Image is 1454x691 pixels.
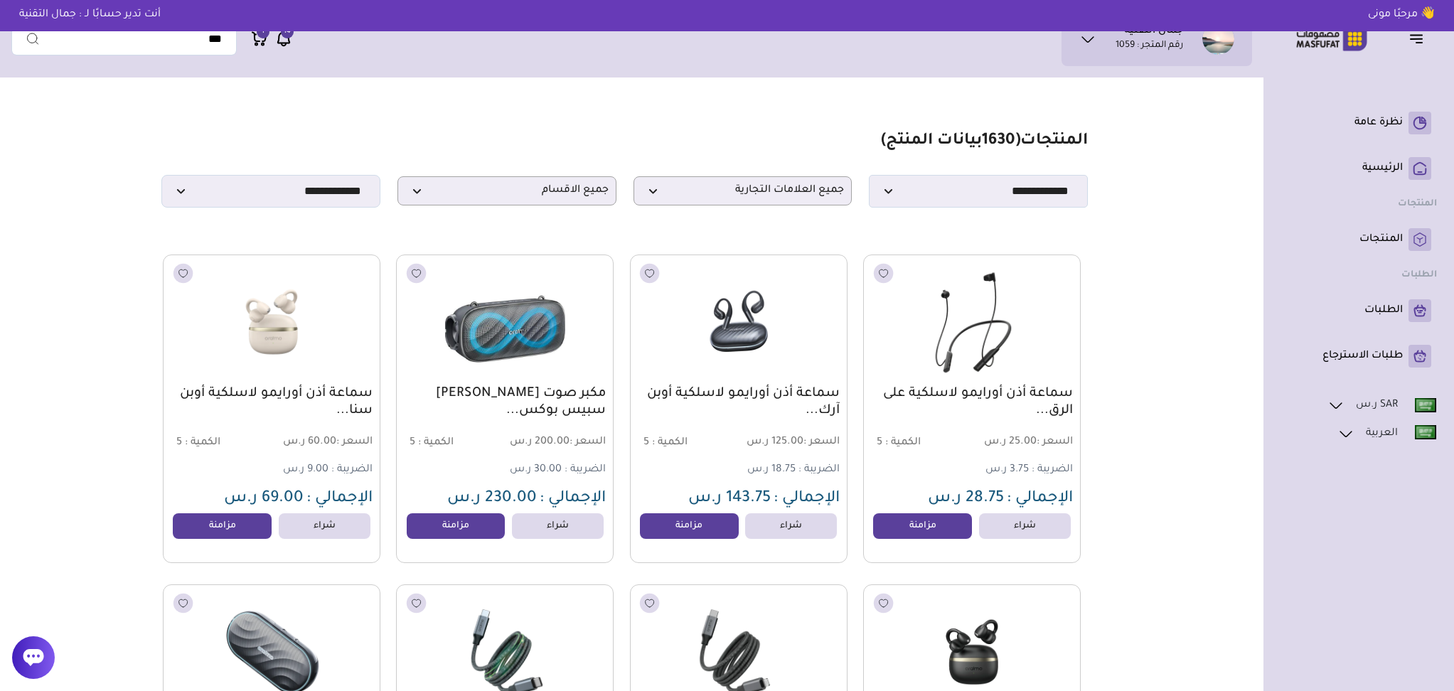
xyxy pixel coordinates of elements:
a: سماعة أذن أورايمو لاسلكية على الرق... [871,385,1073,419]
a: مزامنة [873,513,972,539]
span: 18.75 ر.س [747,464,796,476]
img: جمال التقنية [1202,23,1234,55]
span: الضريبة : [1032,464,1073,476]
a: شراء [512,513,604,539]
span: الكمية : [185,437,220,449]
span: الإجمالي : [306,491,373,508]
a: 14 [275,30,292,48]
span: 25.00 ر.س [973,436,1073,449]
span: 14 [284,26,291,38]
p: أنت تدير حسابًا لـ : جمال التقنية [9,7,171,23]
span: الإجمالي : [1007,491,1073,508]
span: الضريبة : [331,464,373,476]
span: الكمية : [885,437,921,449]
span: 1630 [982,133,1015,150]
img: 2025-09-10-68c1aa3f1323b.png [405,262,605,382]
a: مزامنة [407,513,506,539]
p: رقم المتجر : 1059 [1116,39,1183,53]
img: Eng [1415,398,1436,412]
span: 1 [262,26,264,38]
p: طلبات الاسترجاع [1322,349,1403,363]
img: 20250910151406478685.png [171,262,372,382]
a: العربية [1337,424,1437,443]
a: المنتجات [1286,228,1431,251]
p: المنتجات [1359,232,1403,247]
span: جميع الاقسام [405,184,609,198]
a: طلبات الاسترجاع [1286,345,1431,368]
span: 230.00 ر.س [447,491,537,508]
span: السعر : [803,436,840,448]
a: مزامنة [173,513,272,539]
strong: المنتجات [1398,199,1437,209]
span: 60.00 ر.س [273,436,373,449]
a: مزامنة [640,513,739,539]
span: 5 [877,437,882,449]
span: 9.00 ر.س [283,464,328,476]
h1: جمال التقنية [1124,25,1183,39]
span: الكمية : [418,437,454,449]
img: 20250910151428602614.png [872,262,1072,382]
span: الإجمالي : [774,491,840,508]
a: SAR ر.س [1327,396,1437,414]
span: 3.75 ر.س [985,464,1029,476]
span: الإجمالي : [540,491,606,508]
a: 1 [251,30,268,48]
a: شراء [279,513,370,539]
p: جميع العلامات التجارية [634,176,852,205]
span: 5 [176,437,182,449]
span: 30.00 ر.س [510,464,562,476]
p: نظرة عامة [1354,116,1403,130]
span: ( بيانات المنتج) [881,133,1020,150]
span: 5 [643,437,649,449]
img: Logo [1286,25,1377,53]
span: 125.00 ر.س [740,436,840,449]
span: السعر : [336,436,373,448]
span: السعر : [1037,436,1073,448]
a: مكبر صوت [PERSON_NAME] سبيس بوكس... [404,385,606,419]
span: 143.75 ر.س [688,491,771,508]
span: 69.00 ر.س [224,491,304,508]
a: شراء [979,513,1071,539]
img: 20250910151422978062.png [638,262,839,382]
span: جميع العلامات التجارية [641,184,845,198]
span: 200.00 ر.س [507,436,606,449]
a: الطلبات [1286,299,1431,322]
span: السعر : [570,436,606,448]
a: سماعة أذن أورايمو لاسلكية أوبن آرك... [638,385,840,419]
a: شراء [745,513,837,539]
a: الرئيسية [1286,157,1431,180]
p: جميع الاقسام [397,176,616,205]
span: 28.75 ر.س [928,491,1004,508]
span: 5 [410,437,415,449]
a: نظرة عامة [1286,112,1431,134]
span: الكمية : [652,437,688,449]
p: 👋 مرحبًا مونى [1357,7,1445,23]
p: الرئيسية [1362,161,1403,176]
p: الطلبات [1364,304,1403,318]
span: الضريبة : [798,464,840,476]
span: الضريبة : [565,464,606,476]
strong: الطلبات [1401,270,1437,280]
a: سماعة أذن أورايمو لاسلكية أوبن سنا... [171,385,373,419]
h1: المنتجات [881,132,1088,152]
